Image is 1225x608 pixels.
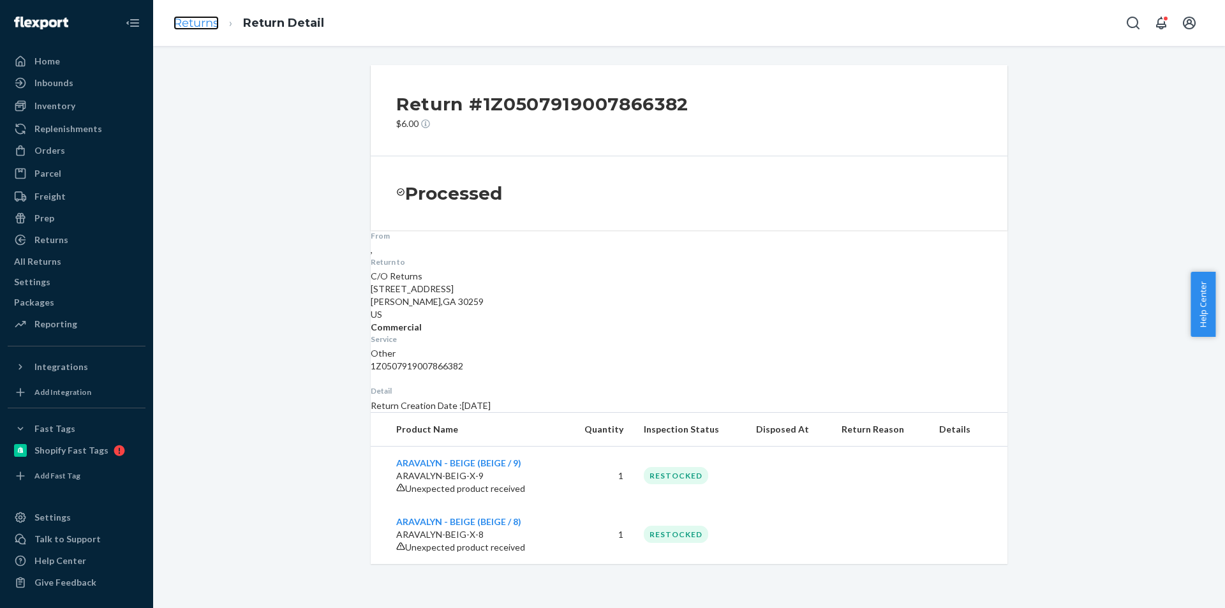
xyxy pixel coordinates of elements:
[8,73,145,93] a: Inbounds
[396,117,688,130] p: $6.00
[8,208,145,228] a: Prep
[371,283,1007,295] p: [STREET_ADDRESS]
[8,251,145,272] a: All Returns
[1177,10,1202,36] button: Open account menu
[8,529,145,549] a: Talk to Support
[243,16,324,30] a: Return Detail
[8,382,145,403] a: Add Integration
[8,140,145,161] a: Orders
[644,467,708,484] div: RESTOCKED
[371,230,1007,241] dt: From
[8,419,145,439] button: Fast Tags
[371,413,564,447] th: Product Name
[34,77,73,89] div: Inbounds
[396,516,521,527] a: ARAVALYN - BEIGE (BEIGE / 8)
[34,422,75,435] div: Fast Tags
[8,440,145,461] a: Shopify Fast Tags
[929,413,1007,447] th: Details
[371,334,1007,345] dt: Service
[1148,10,1174,36] button: Open notifications
[644,526,708,543] div: RESTOCKED
[174,16,219,30] a: Returns
[8,96,145,116] a: Inventory
[14,296,54,309] div: Packages
[371,348,396,359] span: Other
[34,470,80,481] div: Add Fast Tag
[8,507,145,528] a: Settings
[34,144,65,157] div: Orders
[34,444,108,457] div: Shopify Fast Tags
[371,322,422,332] strong: Commercial
[8,292,145,313] a: Packages
[8,572,145,593] button: Give Feedback
[8,186,145,207] a: Freight
[396,470,554,482] p: ARAVALYN-BEIG-X-9
[371,399,1007,412] p: Return Creation Date : [DATE]
[564,446,634,505] td: 1
[34,55,60,68] div: Home
[34,318,77,330] div: Reporting
[564,505,634,564] td: 1
[831,413,928,447] th: Return Reason
[746,413,832,447] th: Disposed At
[371,244,373,255] span: ,
[34,122,102,135] div: Replenishments
[34,100,75,112] div: Inventory
[34,167,61,180] div: Parcel
[371,295,1007,308] p: [PERSON_NAME] , GA 30259
[8,466,145,486] a: Add Fast Tag
[1120,10,1146,36] button: Open Search Box
[34,234,68,246] div: Returns
[8,314,145,334] a: Reporting
[1191,272,1215,337] button: Help Center
[564,413,634,447] th: Quantity
[8,51,145,71] a: Home
[34,190,66,203] div: Freight
[371,385,1007,396] dt: Detail
[8,119,145,139] a: Replenishments
[34,212,54,225] div: Prep
[34,511,71,524] div: Settings
[34,533,101,545] div: Talk to Support
[371,308,1007,321] p: US
[405,182,502,205] h3: Processed
[14,17,68,29] img: Flexport logo
[396,91,688,117] h2: Return #1Z0507919007866382
[8,357,145,377] button: Integrations
[34,387,91,397] div: Add Integration
[8,272,145,292] a: Settings
[371,270,1007,283] p: C/O Returns
[396,528,554,541] p: ARAVALYN-BEIG-X-8
[405,483,525,494] span: Unexpected product received
[34,554,86,567] div: Help Center
[120,10,145,36] button: Close Navigation
[34,576,96,589] div: Give Feedback
[371,256,1007,267] dt: Return to
[14,276,50,288] div: Settings
[8,230,145,250] a: Returns
[163,4,334,42] ol: breadcrumbs
[634,413,746,447] th: Inspection Status
[14,255,61,268] div: All Returns
[8,163,145,184] a: Parcel
[371,360,1007,373] div: 1Z0507919007866382
[405,542,525,552] span: Unexpected product received
[34,360,88,373] div: Integrations
[8,551,145,571] a: Help Center
[396,457,521,468] a: ARAVALYN - BEIGE (BEIGE / 9)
